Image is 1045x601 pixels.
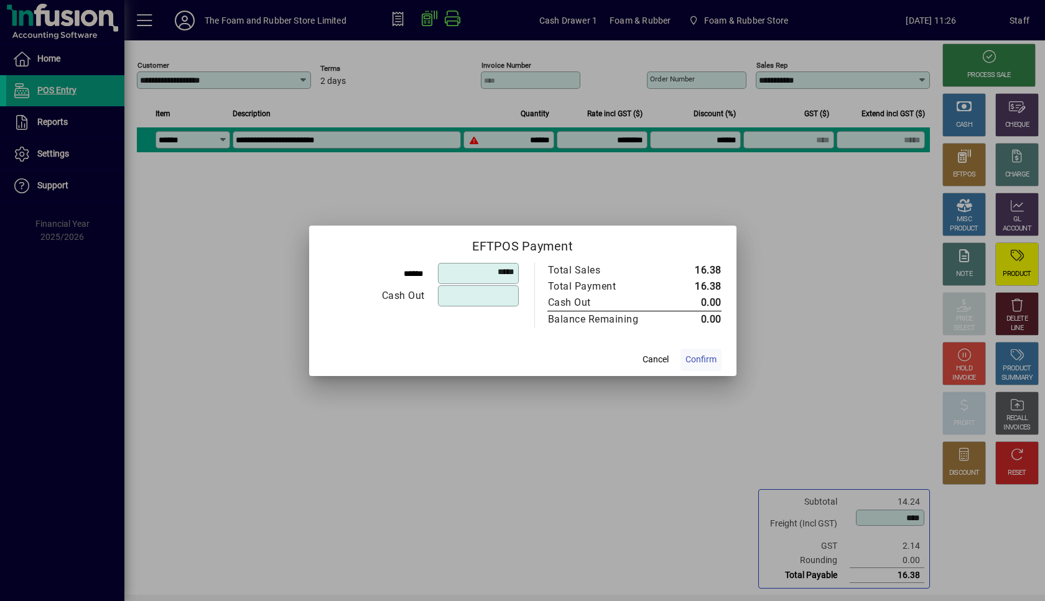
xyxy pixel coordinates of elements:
td: 16.38 [665,262,722,278]
div: Cash Out [548,295,653,310]
button: Confirm [680,349,722,371]
td: Total Sales [547,262,665,278]
div: Balance Remaining [548,312,653,327]
div: Cash Out [325,288,425,303]
span: Cancel [643,353,669,366]
td: 0.00 [665,311,722,328]
td: 0.00 [665,295,722,311]
h2: EFTPOS Payment [309,226,736,262]
button: Cancel [636,349,676,371]
span: Confirm [685,353,717,366]
td: Total Payment [547,278,665,295]
td: 16.38 [665,278,722,295]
